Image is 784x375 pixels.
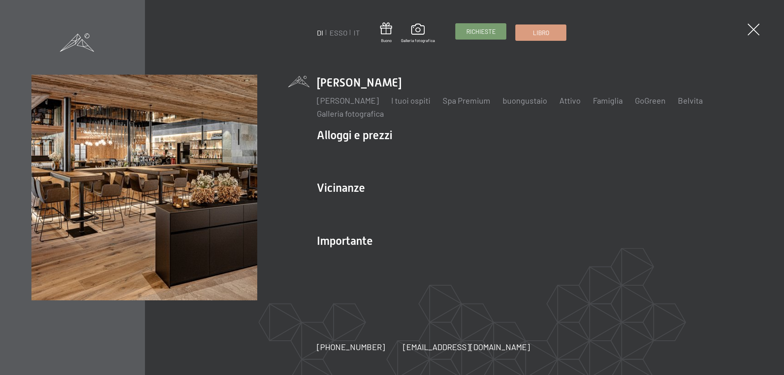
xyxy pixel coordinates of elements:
a: Belvita [678,95,703,105]
a: DI [317,28,323,37]
font: Libro [533,29,549,36]
a: Galleria fotografica [317,109,384,118]
a: Libro [516,25,566,40]
a: [PERSON_NAME] [317,95,379,105]
a: Buono [380,22,392,43]
a: Famiglia [593,95,623,105]
font: Galleria fotografica [401,38,435,43]
a: [EMAIL_ADDRESS][DOMAIN_NAME] [403,341,530,353]
a: Galleria fotografica [401,24,435,43]
a: GoGreen [635,95,666,105]
font: [PHONE_NUMBER] [317,342,385,352]
a: Attivo [559,95,581,105]
a: buongustaio [503,95,547,105]
font: [EMAIL_ADDRESS][DOMAIN_NAME] [403,342,530,352]
a: [PHONE_NUMBER] [317,341,385,353]
a: Spa Premium [443,95,490,105]
a: ESSO [330,28,347,37]
a: IT [354,28,360,37]
a: I tuoi ospiti [391,95,430,105]
a: Richieste [456,24,506,39]
font: Buono [381,38,392,43]
font: Richieste [466,28,496,35]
